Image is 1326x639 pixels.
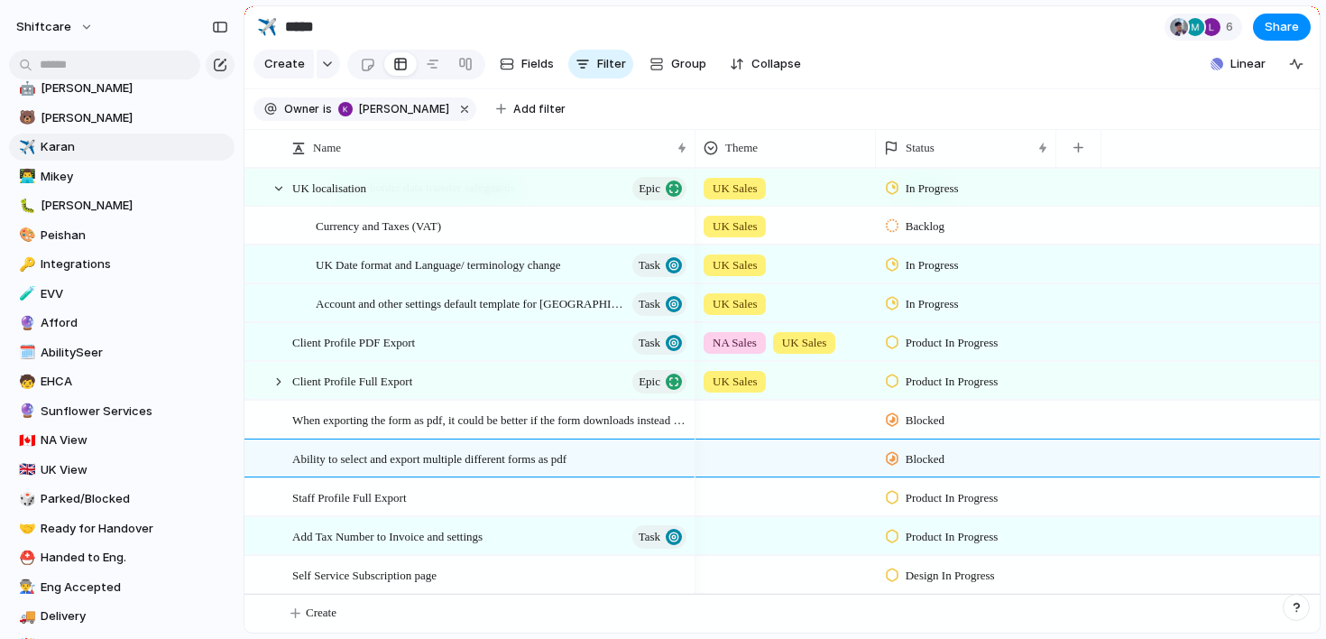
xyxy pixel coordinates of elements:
[316,254,560,274] span: UK Date format and Language/ terminology change
[41,461,228,479] span: UK View
[41,168,228,186] span: Mikey
[323,101,332,117] span: is
[16,227,34,245] button: 🎨
[316,292,627,313] span: Account and other settings default template for [GEOGRAPHIC_DATA]
[19,137,32,158] div: ✈️
[334,99,453,119] button: [PERSON_NAME]
[19,313,32,334] div: 🔮
[1253,14,1311,41] button: Share
[41,520,228,538] span: Ready for Handover
[19,607,32,627] div: 🚚
[9,310,235,337] a: 🔮Afford
[9,222,235,249] a: 🎨Peishan
[16,344,34,362] button: 🗓️
[292,564,437,585] span: Self Service Subscription page
[9,427,235,454] a: 🇨🇦NA View
[521,55,554,73] span: Fields
[41,79,228,97] span: [PERSON_NAME]
[9,281,235,308] a: 🧪EVV
[19,283,32,304] div: 🧪
[9,339,235,366] a: 🗓️AbilitySeer
[9,163,235,190] a: 👨‍💻Mikey
[9,515,235,542] div: 🤝Ready for Handover
[41,314,228,332] span: Afford
[16,520,34,538] button: 🤝
[9,486,235,513] a: 🎲Parked/Blocked
[9,134,235,161] a: ✈️Karan
[41,197,228,215] span: [PERSON_NAME]
[16,197,34,215] button: 🐛
[19,548,32,569] div: ⛑️
[16,79,34,97] button: 🤖
[640,50,715,79] button: Group
[41,579,228,597] span: Eng Accepted
[16,431,34,449] button: 🇨🇦
[41,431,228,449] span: NA View
[597,55,626,73] span: Filter
[9,105,235,132] a: 🐻[PERSON_NAME]
[19,196,32,217] div: 🐛
[292,177,366,198] span: UK localisation
[906,567,995,585] span: Design In Progress
[19,79,32,99] div: 🤖
[19,577,32,597] div: 👨‍🏭
[292,486,407,507] span: Staff Profile Full Export
[316,215,441,236] span: Currency and Taxes (VAT)
[9,457,235,484] a: 🇬🇧UK View
[19,459,32,480] div: 🇬🇧
[41,344,228,362] span: AbilitySeer
[16,607,34,625] button: 🚚
[41,490,228,508] span: Parked/Blocked
[253,50,314,79] button: Create
[9,75,235,102] a: 🤖[PERSON_NAME]
[9,192,235,219] div: 🐛[PERSON_NAME]
[1265,18,1299,36] span: Share
[16,549,34,567] button: ⛑️
[16,255,34,273] button: 🔑
[16,138,34,156] button: ✈️
[284,101,319,117] span: Owner
[16,109,34,127] button: 🐻
[1230,55,1266,73] span: Linear
[723,50,808,79] button: Collapse
[41,607,228,625] span: Delivery
[19,431,32,451] div: 🇨🇦
[19,225,32,245] div: 🎨
[16,403,34,421] button: 🔮
[16,373,34,391] button: 🧒
[9,603,235,630] a: 🚚Delivery
[41,227,228,245] span: Peishan
[9,544,235,571] a: ⛑️Handed to Eng.
[306,604,336,622] span: Create
[16,461,34,479] button: 🇬🇧
[19,255,32,275] div: 🔑
[41,285,228,303] span: EVV
[19,372,32,393] div: 🧒
[313,139,341,157] span: Name
[9,574,235,601] a: 👨‍🏭Eng Accepted
[568,50,633,79] button: Filter
[19,342,32,363] div: 🗓️
[16,579,34,597] button: 👨‍🏭
[16,490,34,508] button: 🎲
[9,398,235,425] a: 🔮Sunflower Services
[19,489,32,510] div: 🎲
[41,255,228,273] span: Integrations
[257,14,277,39] div: ✈️
[19,518,32,539] div: 🤝
[16,314,34,332] button: 🔮
[1226,18,1239,36] span: 6
[253,13,281,42] button: ✈️
[751,55,801,73] span: Collapse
